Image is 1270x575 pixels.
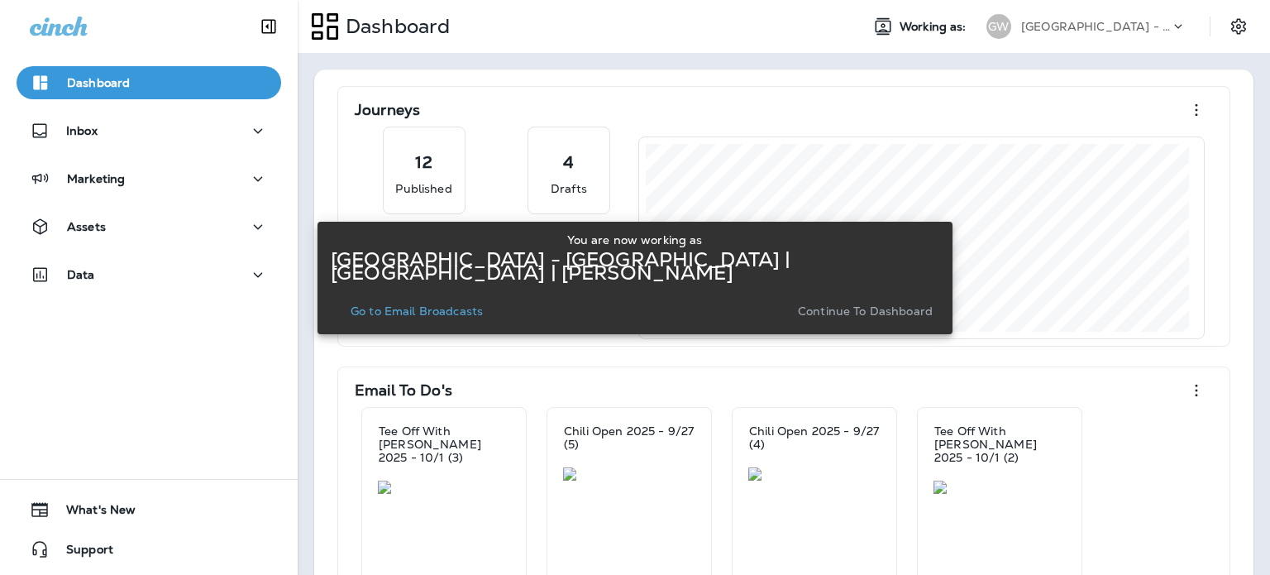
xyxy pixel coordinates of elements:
button: Marketing [17,162,281,195]
p: Dashboard [67,76,130,89]
p: Go to Email Broadcasts [351,304,483,318]
p: Data [67,268,95,281]
span: Support [50,543,113,563]
button: Dashboard [17,66,281,99]
button: Assets [17,210,281,243]
button: Collapse Sidebar [246,10,292,43]
p: Tee Off With [PERSON_NAME] 2025 - 10/1 (2) [934,424,1065,464]
button: What's New [17,493,281,526]
p: [GEOGRAPHIC_DATA] - [GEOGRAPHIC_DATA] | [GEOGRAPHIC_DATA] | [PERSON_NAME] [1021,20,1170,33]
button: Support [17,533,281,566]
span: What's New [50,503,136,523]
p: [GEOGRAPHIC_DATA] - [GEOGRAPHIC_DATA] | [GEOGRAPHIC_DATA] | [PERSON_NAME] [331,253,939,280]
img: 3e530bfe-a30c-4fcc-ab09-5227a753f5b9.jpg [933,481,1066,494]
p: Assets [67,220,106,233]
button: Go to Email Broadcasts [344,299,489,323]
div: GW [986,14,1011,39]
button: Inbox [17,114,281,147]
button: Settings [1224,12,1253,41]
p: You are now working as [567,233,702,247]
button: Continue to Dashboard [791,299,939,323]
p: Inbox [66,124,98,137]
button: Data [17,258,281,291]
p: Marketing [67,172,125,185]
p: Continue to Dashboard [798,304,933,318]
